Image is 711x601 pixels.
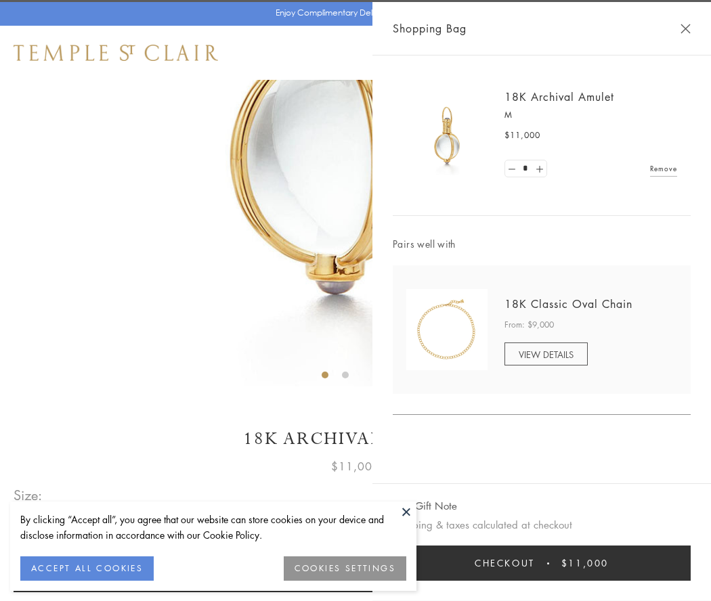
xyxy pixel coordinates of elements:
[681,24,691,34] button: Close Shopping Bag
[284,556,406,581] button: COOKIES SETTINGS
[504,296,632,311] a: 18K Classic Oval Chain
[650,161,677,176] a: Remove
[504,108,677,122] p: M
[519,348,574,361] span: VIEW DETAILS
[276,6,429,20] p: Enjoy Complimentary Delivery & Returns
[393,497,457,514] button: Add Gift Note
[406,289,488,370] img: N88865-OV18
[561,556,609,571] span: $11,000
[505,160,519,177] a: Set quantity to 0
[20,556,154,581] button: ACCEPT ALL COOKIES
[504,342,588,365] a: VIEW DETAILS
[393,516,691,533] p: Shipping & taxes calculated at checkout
[14,45,218,61] img: Temple St. Clair
[475,556,535,571] span: Checkout
[406,95,488,176] img: 18K Archival Amulet
[504,89,614,104] a: 18K Archival Amulet
[504,129,540,142] span: $11,000
[14,427,697,451] h1: 18K Archival Amulet
[331,458,380,475] span: $11,000
[504,318,554,332] span: From: $9,000
[393,546,691,581] button: Checkout $11,000
[393,20,467,37] span: Shopping Bag
[20,512,406,543] div: By clicking “Accept all”, you agree that our website can store cookies on your device and disclos...
[393,236,691,252] span: Pairs well with
[14,484,43,506] span: Size:
[532,160,546,177] a: Set quantity to 2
